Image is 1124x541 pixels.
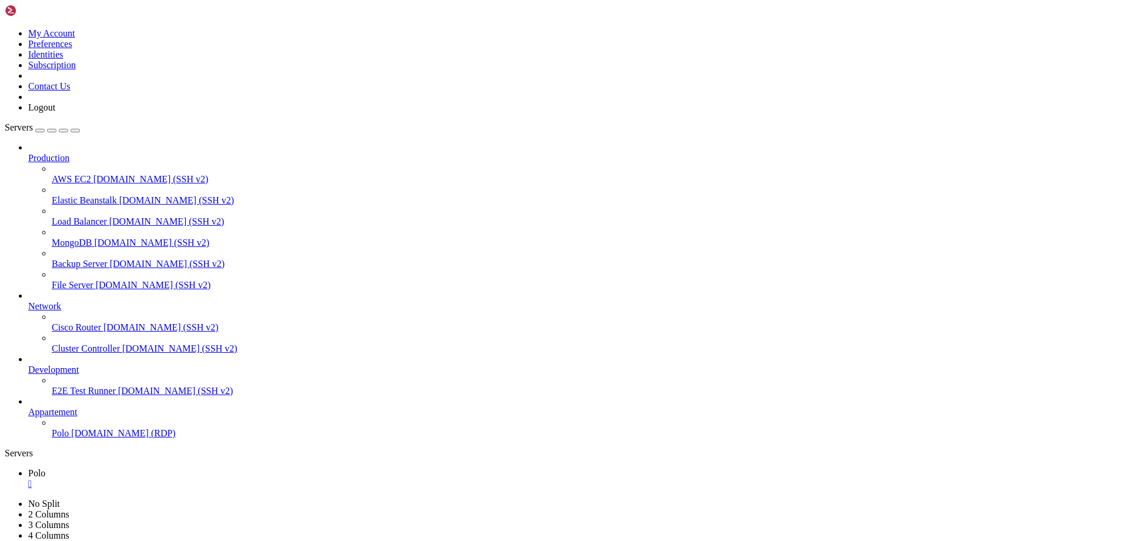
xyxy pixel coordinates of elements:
a: 4 Columns [28,530,69,540]
a: Appartement [28,407,1119,418]
span: [DOMAIN_NAME] (SSH v2) [96,280,211,290]
span: Polo [52,428,69,438]
li: Polo [DOMAIN_NAME] (RDP) [52,418,1119,439]
a: Load Balancer [DOMAIN_NAME] (SSH v2) [52,216,1119,227]
span: MongoDB [52,238,92,248]
li: Elastic Beanstalk [DOMAIN_NAME] (SSH v2) [52,185,1119,206]
img: Shellngn [5,5,72,16]
li: Load Balancer [DOMAIN_NAME] (SSH v2) [52,206,1119,227]
span: Production [28,153,69,163]
span: [DOMAIN_NAME] (RDP) [71,428,175,438]
span: [DOMAIN_NAME] (SSH v2) [94,238,209,248]
span: E2E Test Runner [52,386,116,396]
a: AWS EC2 [DOMAIN_NAME] (SSH v2) [52,174,1119,185]
a: Production [28,153,1119,163]
span: [DOMAIN_NAME] (SSH v2) [103,322,219,332]
a: No Split [28,499,60,509]
span: [DOMAIN_NAME] (SSH v2) [93,174,209,184]
span: File Server [52,280,93,290]
a: File Server [DOMAIN_NAME] (SSH v2) [52,280,1119,290]
span: Backup Server [52,259,108,269]
a: E2E Test Runner [DOMAIN_NAME] (SSH v2) [52,386,1119,396]
li: Production [28,142,1119,290]
li: MongoDB [DOMAIN_NAME] (SSH v2) [52,227,1119,248]
li: AWS EC2 [DOMAIN_NAME] (SSH v2) [52,163,1119,185]
a: Identities [28,49,63,59]
span: Network [28,301,61,311]
a: Backup Server [DOMAIN_NAME] (SSH v2) [52,259,1119,269]
a: Logout [28,102,55,112]
li: E2E Test Runner [DOMAIN_NAME] (SSH v2) [52,375,1119,396]
li: Development [28,354,1119,396]
span: [DOMAIN_NAME] (SSH v2) [118,386,233,396]
a: Development [28,365,1119,375]
span: Servers [5,122,33,132]
span: [DOMAIN_NAME] (SSH v2) [122,343,237,353]
span: Cluster Controller [52,343,120,353]
a: Polo [28,468,1119,489]
span: AWS EC2 [52,174,91,184]
li: Appartement [28,396,1119,439]
span: Appartement [28,407,78,417]
span: [DOMAIN_NAME] (SSH v2) [110,259,225,269]
div: Servers [5,448,1119,459]
a: Polo [DOMAIN_NAME] (RDP) [52,428,1119,439]
a: Contact Us [28,81,71,91]
a: Elastic Beanstalk [DOMAIN_NAME] (SSH v2) [52,195,1119,206]
a: Preferences [28,39,72,49]
li: Network [28,290,1119,354]
a: Servers [5,122,80,132]
a: Network [28,301,1119,312]
span: Polo [28,468,45,478]
span: [DOMAIN_NAME] (SSH v2) [119,195,235,205]
li: File Server [DOMAIN_NAME] (SSH v2) [52,269,1119,290]
span: Load Balancer [52,216,107,226]
a: Subscription [28,60,76,70]
a: 3 Columns [28,520,69,530]
a: Cisco Router [DOMAIN_NAME] (SSH v2) [52,322,1119,333]
a: My Account [28,28,75,38]
a:  [28,479,1119,489]
span: Cisco Router [52,322,101,332]
a: MongoDB [DOMAIN_NAME] (SSH v2) [52,238,1119,248]
li: Cisco Router [DOMAIN_NAME] (SSH v2) [52,312,1119,333]
a: Cluster Controller [DOMAIN_NAME] (SSH v2) [52,343,1119,354]
li: Cluster Controller [DOMAIN_NAME] (SSH v2) [52,333,1119,354]
li: Backup Server [DOMAIN_NAME] (SSH v2) [52,248,1119,269]
span: [DOMAIN_NAME] (SSH v2) [109,216,225,226]
span: Elastic Beanstalk [52,195,117,205]
span: Development [28,365,79,375]
a: 2 Columns [28,509,69,519]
